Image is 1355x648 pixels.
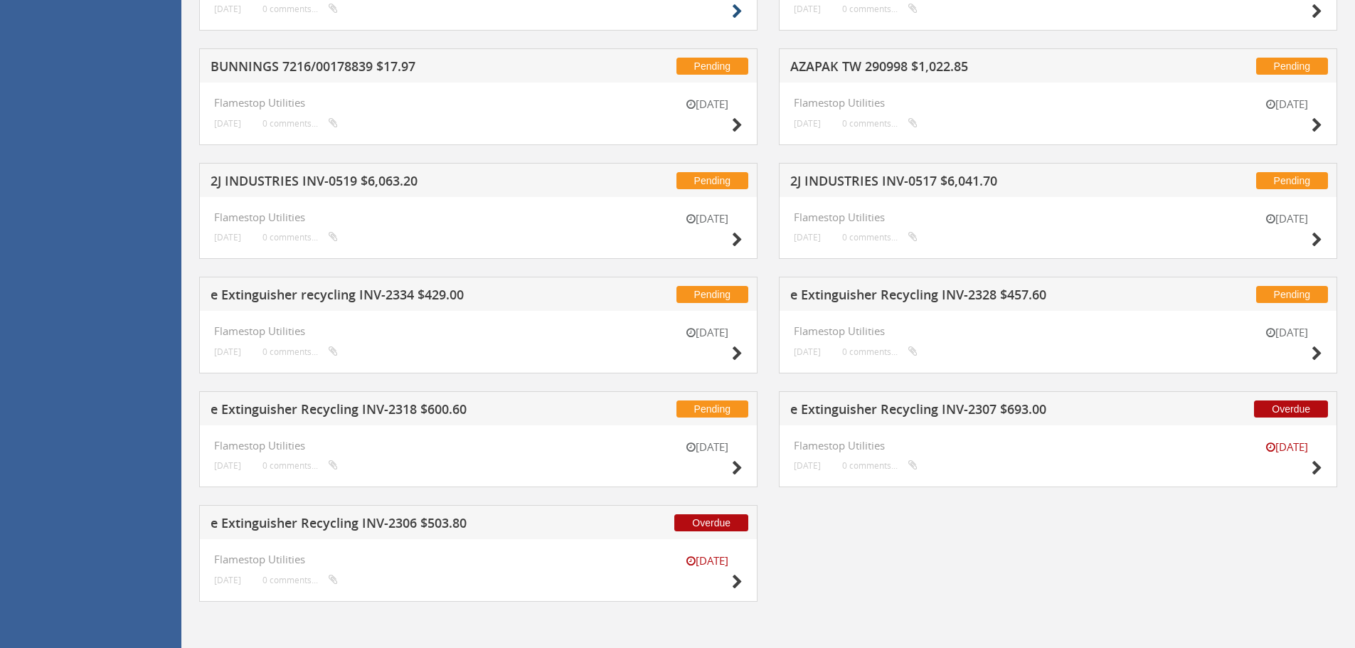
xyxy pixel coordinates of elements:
small: [DATE] [671,211,743,226]
small: 0 comments... [262,575,338,585]
small: 0 comments... [262,460,338,471]
span: Pending [676,172,748,189]
h4: Flamestop Utilities [214,211,743,223]
small: [DATE] [671,97,743,112]
h5: e Extinguisher Recycling INV-2318 $600.60 [211,403,585,420]
small: [DATE] [1251,97,1322,112]
h5: e Extinguisher Recycling INV-2307 $693.00 [790,403,1165,420]
span: Pending [676,58,748,75]
small: 0 comments... [842,118,918,129]
small: 0 comments... [842,346,918,357]
small: 0 comments... [262,4,338,14]
small: 0 comments... [842,232,918,243]
small: [DATE] [214,232,241,243]
small: [DATE] [214,4,241,14]
span: Overdue [1254,400,1328,418]
small: [DATE] [1251,325,1322,340]
small: [DATE] [214,118,241,129]
h5: BUNNINGS 7216/00178839 $17.97 [211,60,585,78]
small: [DATE] [794,232,821,243]
small: [DATE] [794,346,821,357]
h4: Flamestop Utilities [794,325,1322,337]
h5: 2J INDUSTRIES INV-0519 $6,063.20 [211,174,585,192]
span: Overdue [674,514,748,531]
small: [DATE] [794,118,821,129]
h5: e Extinguisher recycling INV-2334 $429.00 [211,288,585,306]
small: [DATE] [1251,211,1322,226]
span: Pending [1256,286,1328,303]
h5: AZAPAK TW 290998 $1,022.85 [790,60,1165,78]
small: [DATE] [1251,440,1322,455]
small: [DATE] [794,460,821,471]
small: [DATE] [671,440,743,455]
h4: Flamestop Utilities [214,325,743,337]
small: 0 comments... [262,232,338,243]
span: Pending [1256,58,1328,75]
small: 0 comments... [262,118,338,129]
h4: Flamestop Utilities [794,97,1322,109]
h4: Flamestop Utilities [214,97,743,109]
small: [DATE] [671,325,743,340]
small: 0 comments... [842,4,918,14]
small: 0 comments... [262,346,338,357]
h5: 2J INDUSTRIES INV-0517 $6,041.70 [790,174,1165,192]
h4: Flamestop Utilities [214,553,743,565]
span: Pending [1256,172,1328,189]
small: [DATE] [671,553,743,568]
small: [DATE] [214,460,241,471]
span: Pending [676,286,748,303]
h5: e Extinguisher Recycling INV-2328 $457.60 [790,288,1165,306]
small: [DATE] [214,575,241,585]
small: [DATE] [794,4,821,14]
span: Pending [676,400,748,418]
h4: Flamestop Utilities [214,440,743,452]
h4: Flamestop Utilities [794,211,1322,223]
small: 0 comments... [842,460,918,471]
small: [DATE] [214,346,241,357]
h5: e Extinguisher Recycling INV-2306 $503.80 [211,516,585,534]
h4: Flamestop Utilities [794,440,1322,452]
